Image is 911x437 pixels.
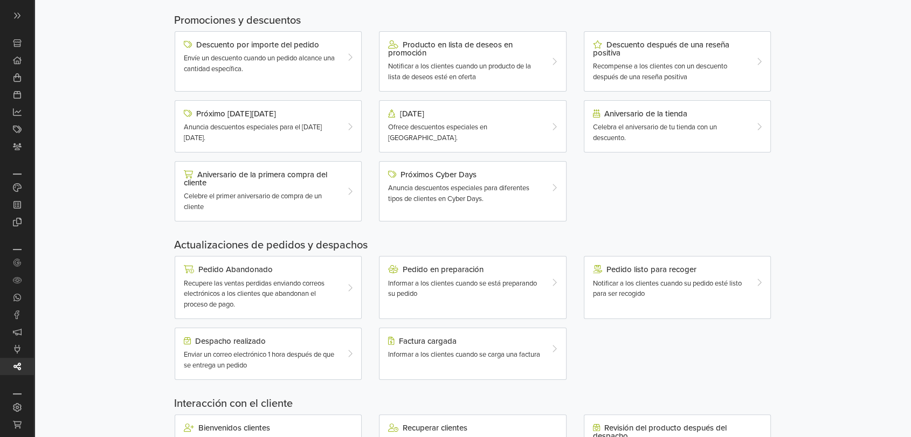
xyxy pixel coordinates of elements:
[184,265,337,274] div: Pedido Abandonado
[593,40,747,57] div: Descuento después de una reseña positiva
[184,424,337,432] div: Bienvenidos clientes
[13,174,22,175] p: Personalización
[388,109,542,118] div: [DATE]
[388,62,531,81] span: Notificar a los clientes cuando un producto de la lista de deseos esté en oferta
[184,170,337,187] div: Aniversario de la primera compra del cliente
[593,62,727,81] span: Recompense a los clientes con un descuento después de una reseña positiva
[184,337,337,345] div: Despacho realizado
[13,393,22,394] p: Configuración
[388,170,542,179] div: Próximos Cyber Days
[388,265,542,274] div: Pedido en preparación
[388,40,542,57] div: Producto en lista de deseos en promoción
[184,40,337,49] div: Descuento por importe del pedido
[388,337,542,345] div: Factura cargada
[174,397,771,410] h5: Interacción con el cliente
[184,350,334,370] span: Enviar un correo electrónico 1 hora después de que se entrega un pedido
[174,14,771,27] h5: Promociones y descuentos
[388,424,542,432] div: Recuperar clientes
[184,123,322,142] span: Anuncia descuentos especiales para el [DATE][DATE].
[388,123,487,142] span: Ofrece descuentos especiales en [GEOGRAPHIC_DATA].
[593,123,717,142] span: Celebra el aniversario de tu tienda con un descuento.
[388,279,537,299] span: Informar a los clientes cuando se está preparando su pedido
[388,184,529,203] span: Anuncia descuentos especiales para diferentes tipos de clientes en Cyber Days.
[184,192,322,211] span: Celebre el primer aniversario de compra de un cliente
[593,109,747,118] div: Aniversario de la tienda
[184,54,335,73] span: Envíe un descuento cuando un pedido alcance una cantidad específica.
[13,249,22,250] p: Integraciones
[593,265,747,274] div: Pedido listo para recoger
[184,279,325,309] span: Recupere las ventas perdidas enviando correos electrónicos a los clientes que abandonan el proces...
[184,109,337,118] div: Próximo [DATE][DATE]
[388,350,540,359] span: Informar a los clientes cuando se carga una factura
[174,239,771,252] h5: Actualizaciones de pedidos y despachos
[593,279,742,299] span: Notificar a los clientes cuando su pedido esté listo para ser recogido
